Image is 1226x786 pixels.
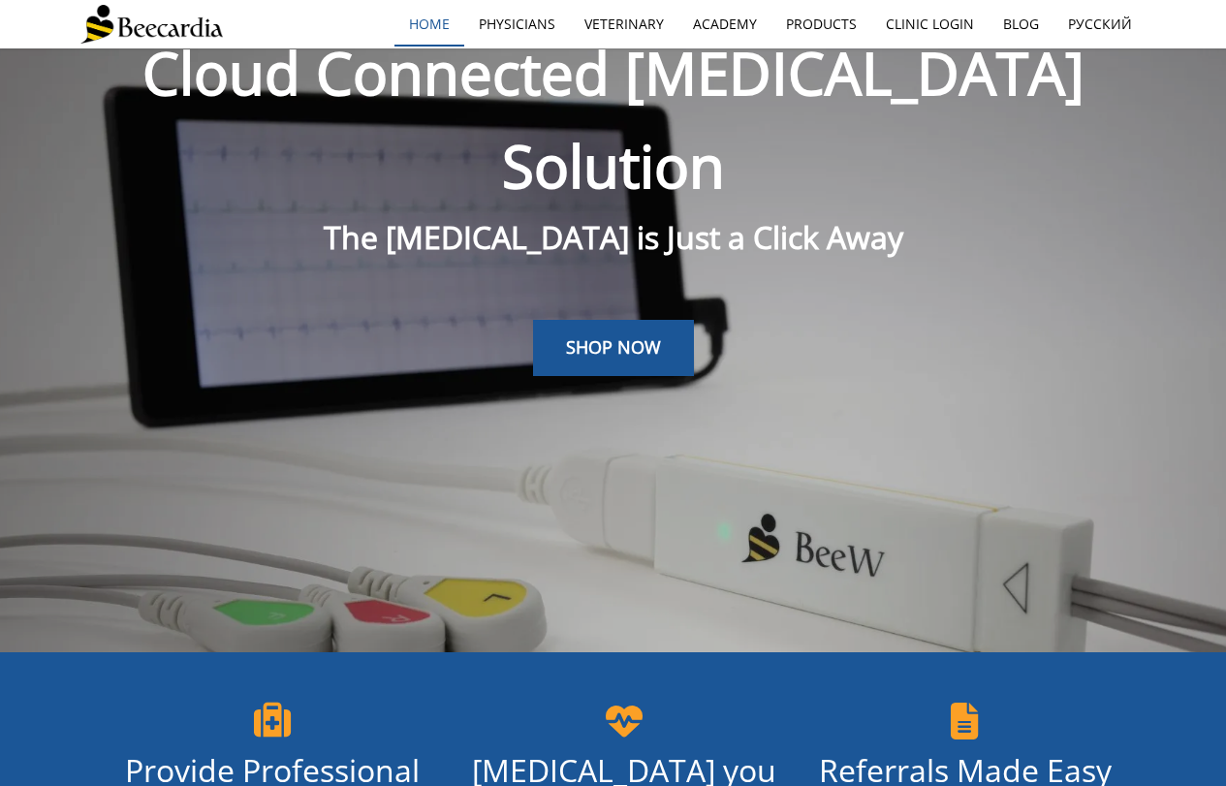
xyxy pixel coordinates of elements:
a: home [394,2,464,47]
a: Academy [678,2,771,47]
a: Products [771,2,871,47]
a: Physicians [464,2,570,47]
a: Русский [1053,2,1147,47]
span: The [MEDICAL_DATA] is Just a Click Away [324,216,903,258]
a: Blog [989,2,1053,47]
a: SHOP NOW [533,320,694,376]
img: Beecardia [80,5,223,44]
span: SHOP NOW [566,335,661,359]
a: Veterinary [570,2,678,47]
a: Clinic Login [871,2,989,47]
